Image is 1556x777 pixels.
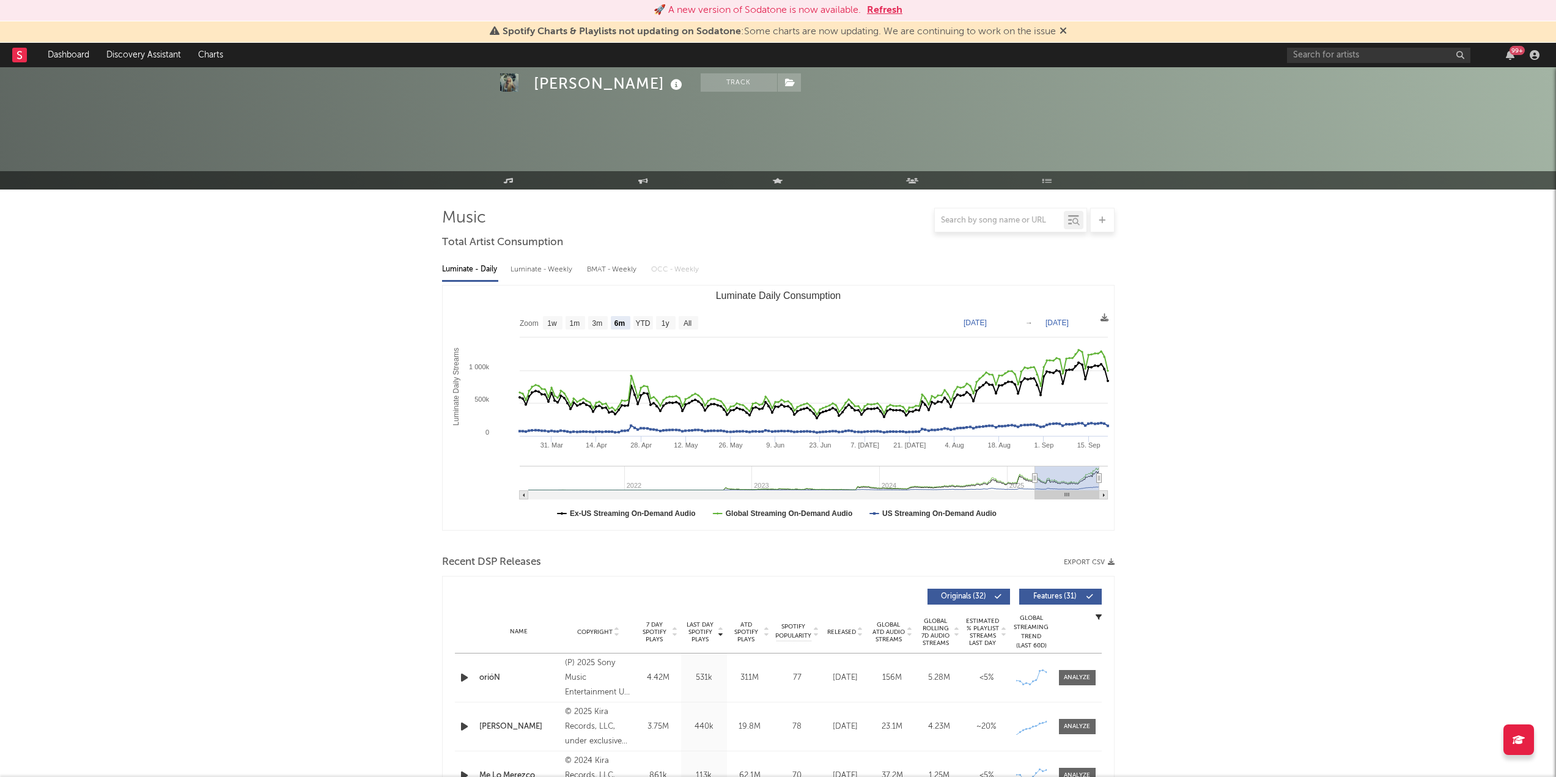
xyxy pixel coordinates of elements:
text: US Streaming On-Demand Audio [882,509,997,518]
text: 1 000k [468,363,489,370]
a: Charts [190,43,232,67]
div: 440k [684,721,724,733]
a: Discovery Assistant [98,43,190,67]
div: [PERSON_NAME] [534,73,685,94]
button: Export CSV [1064,559,1115,566]
button: Originals(32) [927,589,1010,605]
text: 500k [474,396,489,403]
text: 28. Apr [630,441,652,449]
text: 23. Jun [809,441,831,449]
button: Track [701,73,777,92]
span: Spotify Popularity [775,622,811,641]
div: BMAT - Weekly [587,259,639,280]
text: 1y [661,319,669,328]
div: 531k [684,672,724,684]
text: YTD [635,319,650,328]
div: 🚀 A new version of Sodatone is now available. [654,3,861,18]
a: [PERSON_NAME] [479,721,559,733]
div: 3.75M [638,721,678,733]
text: 4. Aug [945,441,964,449]
span: ATD Spotify Plays [730,621,762,643]
text: [DATE] [1045,319,1069,327]
div: Luminate - Weekly [511,259,575,280]
button: 99+ [1506,50,1514,60]
text: Luminate Daily Streams [451,348,460,425]
div: Global Streaming Trend (Last 60D) [1013,614,1050,650]
div: (P) 2025 Sony Music Entertainment US Latin LLC [565,656,632,700]
span: Global ATD Audio Streams [872,621,905,643]
input: Search for artists [1287,48,1470,63]
button: Refresh [867,3,902,18]
text: 1w [547,319,557,328]
span: Global Rolling 7D Audio Streams [919,617,953,647]
div: Luminate - Daily [442,259,498,280]
div: 23.1M [872,721,913,733]
text: 26. May [718,441,743,449]
a: Dashboard [39,43,98,67]
div: <5% [966,672,1007,684]
span: Total Artist Consumption [442,235,563,250]
div: 77 [776,672,819,684]
text: Global Streaming On-Demand Audio [725,509,852,518]
text: Zoom [520,319,539,328]
text: 7. [DATE] [850,441,879,449]
text: 1m [569,319,580,328]
span: Recent DSP Releases [442,555,541,570]
text: 1. Sep [1034,441,1053,449]
text: 15. Sep [1077,441,1100,449]
a: orióN [479,672,559,684]
svg: Luminate Daily Consumption [443,285,1114,530]
div: [DATE] [825,672,866,684]
div: 99 + [1510,46,1525,55]
text: 9. Jun [766,441,784,449]
input: Search by song name or URL [935,216,1064,226]
div: © 2025 Kira Records, LLC, under exclusive license to Warner Music Latina Inc. [565,705,632,749]
span: 7 Day Spotify Plays [638,621,671,643]
text: 31. Mar [540,441,563,449]
span: Copyright [577,628,613,636]
div: Name [479,627,559,636]
text: → [1025,319,1033,327]
div: 19.8M [730,721,770,733]
text: Luminate Daily Consumption [715,290,841,301]
text: 14. Apr [586,441,607,449]
div: 78 [776,721,819,733]
button: Features(31) [1019,589,1102,605]
div: 5.28M [919,672,960,684]
span: Dismiss [1060,27,1067,37]
div: 156M [872,672,913,684]
span: Released [827,628,856,636]
text: 18. Aug [987,441,1010,449]
div: 4.23M [919,721,960,733]
text: Ex-US Streaming On-Demand Audio [570,509,696,518]
span: Last Day Spotify Plays [684,621,717,643]
div: [DATE] [825,721,866,733]
text: [DATE] [964,319,987,327]
div: ~ 20 % [966,721,1007,733]
div: 311M [730,672,770,684]
span: Estimated % Playlist Streams Last Day [966,617,1000,647]
span: Originals ( 32 ) [935,593,992,600]
div: 4.42M [638,672,678,684]
text: 0 [485,429,489,436]
text: 21. [DATE] [893,441,926,449]
span: Features ( 31 ) [1027,593,1083,600]
span: Spotify Charts & Playlists not updating on Sodatone [503,27,741,37]
text: 3m [592,319,602,328]
text: 6m [614,319,624,328]
span: : Some charts are now updating. We are continuing to work on the issue [503,27,1056,37]
text: All [683,319,691,328]
text: 12. May [674,441,698,449]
